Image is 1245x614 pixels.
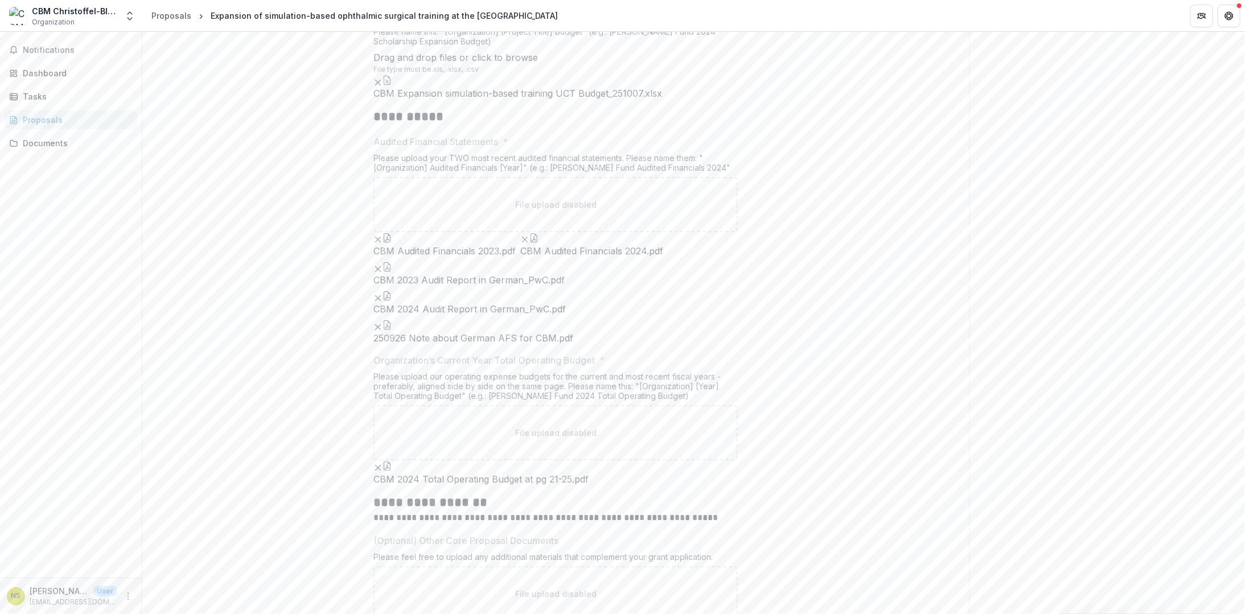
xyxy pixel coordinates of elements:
[23,114,128,126] div: Proposals
[122,5,138,27] button: Open entity switcher
[1190,5,1213,27] button: Partners
[23,46,133,55] span: Notifications
[5,41,137,59] button: Notifications
[373,353,595,367] p: Organization’s Current Year Total Operating Budget
[373,135,498,149] p: Audited Financial Statements
[23,90,128,102] div: Tasks
[520,232,529,246] button: Remove File
[11,592,21,600] div: Nahid Hasan Sumon
[520,232,663,257] div: Remove FileCBM Audited Financials 2024.pdf
[147,7,196,24] a: Proposals
[373,319,383,333] button: Remove File
[373,534,558,547] p: (Optional) Other Core Proposal Documents
[23,67,128,79] div: Dashboard
[373,474,589,485] span: CBM 2024 Total Operating Budget at pg 21-25.pdf
[515,199,597,211] p: File upload disabled
[373,232,383,246] button: Remove File
[5,87,137,106] a: Tasks
[373,552,738,566] div: Please feel free to upload any additional materials that complement your grant application.
[373,153,738,177] div: Please upload your TWO most recent audited financial statements. Please name them: "[Organization...
[147,7,562,24] nav: breadcrumb
[515,588,597,600] p: File upload disabled
[5,110,137,129] a: Proposals
[373,290,383,304] button: Remove File
[373,88,662,99] span: CBM Expansion simulation-based training UCT Budget_251007.xlsx
[373,246,516,257] span: CBM Audited Financials 2023.pdf
[373,304,566,315] span: CBM 2024 Audit Report in German_PwC.pdf
[373,232,516,257] div: Remove FileCBM Audited Financials 2023.pdf
[93,586,117,596] p: User
[373,261,565,286] div: Remove FileCBM 2023 Audit Report in German_PwC.pdf
[5,64,137,83] a: Dashboard
[515,427,597,439] p: File upload disabled
[121,590,135,603] button: More
[373,27,738,51] div: Please name this: "[Organization] [Project Title] Budget" (e.g.: [PERSON_NAME] Fund 2024 Scholars...
[373,51,538,64] p: Drag and drop files or
[373,372,738,405] div: Please upload our operating expense budgets for the current and most recent fiscal years - prefer...
[373,290,566,315] div: Remove FileCBM 2024 Audit Report in German_PwC.pdf
[9,7,27,25] img: CBM Christoffel-Blindenmission Christian Blind Mission e.V.
[373,261,383,275] button: Remove File
[373,460,589,485] div: Remove FileCBM 2024 Total Operating Budget at pg 21-25.pdf
[32,5,117,17] div: CBM Christoffel-Blindenmission [DEMOGRAPHIC_DATA] Blind Mission e.V.
[32,17,75,27] span: Organization
[373,64,738,75] p: File type must be .xls, .xlsx, .csv
[373,333,573,344] span: 250926 Note about German AFS for CBM.pdf
[373,75,662,99] div: Remove FileCBM Expansion simulation-based training UCT Budget_251007.xlsx
[211,10,558,22] div: Expansion of simulation-based ophthalmic surgical training at the [GEOGRAPHIC_DATA]
[23,137,128,149] div: Documents
[520,246,663,257] span: CBM Audited Financials 2024.pdf
[151,10,191,22] div: Proposals
[30,597,117,607] p: [EMAIL_ADDRESS][DOMAIN_NAME]
[373,75,383,88] button: Remove File
[373,319,573,344] div: Remove File250926 Note about German AFS for CBM.pdf
[30,585,89,597] p: [PERSON_NAME] [PERSON_NAME]
[373,275,565,286] span: CBM 2023 Audit Report in German_PwC.pdf
[5,134,137,153] a: Documents
[472,52,538,63] span: click to browse
[373,460,383,474] button: Remove File
[1218,5,1240,27] button: Get Help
